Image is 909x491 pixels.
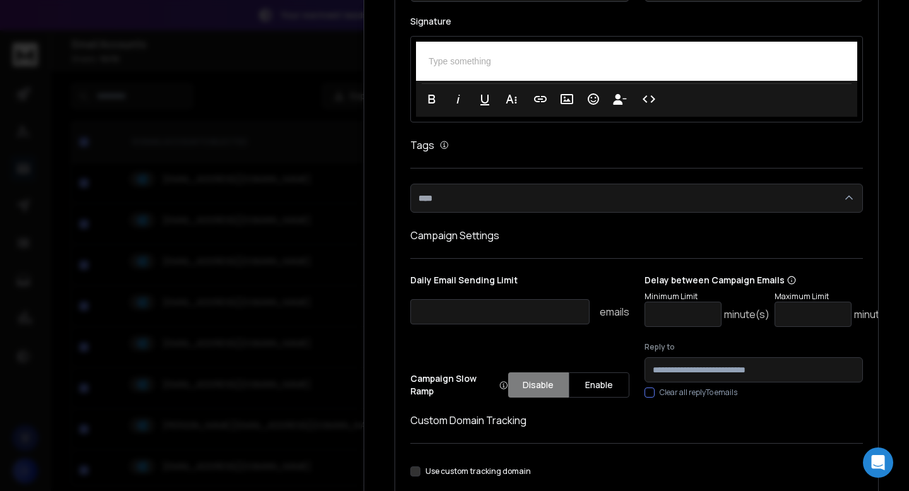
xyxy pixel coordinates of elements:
[528,86,552,112] button: Insert Link (⌘K)
[660,387,737,398] label: Clear all replyTo emails
[854,307,900,322] p: minute(s)
[410,413,863,428] h1: Custom Domain Tracking
[645,274,900,287] p: Delay between Campaign Emails
[420,86,444,112] button: Bold (⌘B)
[863,447,893,478] div: Open Intercom Messenger
[569,372,629,398] button: Enable
[410,274,629,292] p: Daily Email Sending Limit
[775,292,900,302] p: Maximum Limit
[499,86,523,112] button: More Text
[410,17,863,26] label: Signature
[581,86,605,112] button: Emoticons
[410,138,434,153] h1: Tags
[555,86,579,112] button: Insert Image (⌘P)
[410,372,508,398] p: Campaign Slow Ramp
[724,307,769,322] p: minute(s)
[645,292,769,302] p: Minimum Limit
[645,342,864,352] label: Reply to
[600,304,629,319] p: emails
[637,86,661,112] button: Code View
[425,466,531,476] label: Use custom tracking domain
[473,86,497,112] button: Underline (⌘U)
[508,372,569,398] button: Disable
[446,86,470,112] button: Italic (⌘I)
[410,228,863,243] h1: Campaign Settings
